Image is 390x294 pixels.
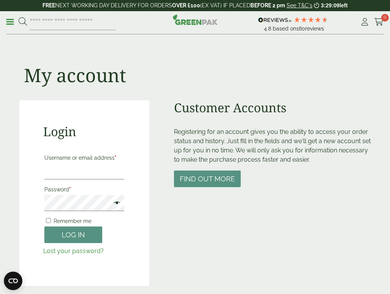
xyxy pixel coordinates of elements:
button: Open CMP widget [4,272,22,290]
h2: Login [43,124,126,139]
span: Based on [273,25,296,32]
i: My Account [360,18,370,26]
span: 3:29:09 [321,2,339,8]
label: Username or email address [44,152,125,163]
button: Log in [44,226,102,243]
span: 180 [296,25,305,32]
span: 4.8 [264,25,273,32]
a: Find out more [174,176,241,183]
span: left [339,2,348,8]
a: 0 [374,16,384,28]
label: Password [44,184,125,195]
div: 4.78 Stars [294,16,328,23]
strong: OVER £100 [172,2,200,8]
h1: My account [24,64,126,86]
p: Registering for an account gives you the ability to access your order status and history. Just fi... [174,127,371,164]
i: Cart [374,18,384,26]
strong: FREE [42,2,55,8]
span: Remember me [54,218,91,224]
input: Remember me [46,218,51,223]
img: REVIEWS.io [258,17,292,23]
h2: Customer Accounts [174,100,371,115]
span: 0 [381,14,389,22]
button: Find out more [174,171,241,187]
strong: BEFORE 2 pm [250,2,285,8]
a: Lost your password? [43,247,104,255]
span: reviews [305,25,324,32]
img: GreenPak Supplies [173,14,218,25]
a: See T&C's [287,2,312,8]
